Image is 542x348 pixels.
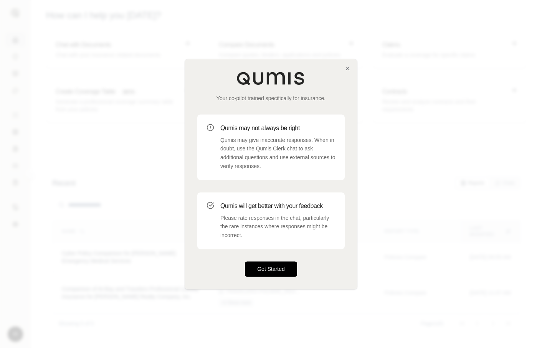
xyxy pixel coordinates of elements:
[220,136,335,171] p: Qumis may give inaccurate responses. When in doubt, use the Qumis Clerk chat to ask additional qu...
[245,261,297,277] button: Get Started
[236,71,306,85] img: Qumis Logo
[220,124,335,133] h3: Qumis may not always be right
[197,94,345,102] p: Your co-pilot trained specifically for insurance.
[220,214,335,240] p: Please rate responses in the chat, particularly the rare instances where responses might be incor...
[220,201,335,211] h3: Qumis will get better with your feedback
